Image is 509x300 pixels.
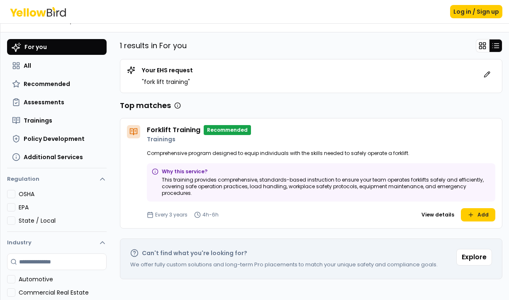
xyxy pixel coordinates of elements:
span: Additional Services [24,153,83,161]
p: Comprehensive program designed to equip individuals with the skills needed to safely operate a fo... [147,150,495,157]
label: EPA [19,203,107,211]
button: Policy Development [7,131,107,146]
div: Regulation [7,190,107,231]
label: State / Local [19,216,107,225]
p: Your EHS request [142,66,193,74]
p: 4h-6h [202,211,219,218]
h4: Forklift Training [147,125,200,135]
p: Why this service? [162,168,490,175]
label: Commercial Real Estate [19,288,107,297]
p: We offer fully custom solutions and long-term Pro placements to match your unique safety and comp... [130,261,438,269]
button: Additional Services [7,150,107,165]
button: Recommended [7,76,107,91]
span: Trainings [24,116,52,125]
p: Recommended [204,125,251,135]
span: For you [24,43,47,51]
p: " fork lift training " [142,78,193,86]
label: OSHA [19,190,107,198]
button: Log in / Sign up [450,5,502,18]
button: Assessments [7,95,107,110]
span: Assessments [24,98,64,106]
button: View details [418,208,458,221]
button: Trainings [7,113,107,128]
p: Every 3 years [155,211,188,218]
button: Industry [7,232,107,253]
label: Automotive [19,275,107,283]
button: Add [461,208,495,221]
button: All [7,58,107,73]
button: Regulation [7,172,107,190]
p: This training provides comprehensive, standards-based instruction to ensure your team operates fo... [162,177,490,197]
button: Explore [456,249,492,266]
button: For you [7,39,107,55]
span: All [24,61,31,70]
p: Trainings [147,135,495,143]
h3: Top matches [120,100,171,111]
h2: Can't find what you're looking for? [142,249,247,257]
p: 1 results in For you [120,40,187,52]
span: Recommended [24,80,70,88]
span: Policy Development [24,135,85,143]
